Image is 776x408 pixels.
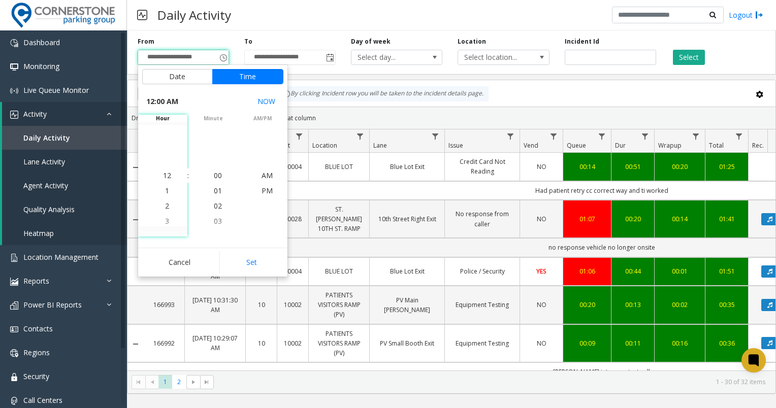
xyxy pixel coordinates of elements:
[23,38,60,47] span: Dashboard
[569,214,605,224] div: 01:07
[712,162,742,172] a: 01:25
[638,129,652,143] a: Dur Filter Menu
[569,300,605,310] a: 00:20
[10,325,18,333] img: 'icon'
[10,349,18,357] img: 'icon'
[23,395,62,405] span: Call Centers
[429,129,442,143] a: Lane Filter Menu
[10,373,18,381] img: 'icon'
[283,214,302,224] a: 10028
[214,201,222,211] span: 02
[618,300,648,310] a: 00:13
[127,340,144,348] a: Collapse Details
[189,378,198,386] span: Go to the next page
[712,300,742,310] div: 00:35
[526,338,557,348] a: NO
[23,324,53,333] span: Contacts
[200,375,214,389] span: Go to the last page
[10,63,18,71] img: 'icon'
[504,129,518,143] a: Issue Filter Menu
[618,266,648,276] a: 00:44
[315,329,363,358] a: PATIENTS VISITORS RAMP (PV)
[165,186,169,195] span: 1
[293,129,306,143] a: Lot Filter Menu
[315,266,363,276] a: BLUE LOT
[127,216,144,224] a: Collapse Details
[214,171,222,180] span: 00
[152,3,236,27] h3: Daily Activity
[172,375,186,389] span: Page 2
[661,162,699,172] a: 00:20
[252,300,271,310] a: 10
[186,375,200,389] span: Go to the next page
[526,162,557,172] a: NO
[569,266,605,276] a: 01:06
[537,162,546,171] span: NO
[127,163,144,172] a: Collapse Details
[312,141,337,150] span: Location
[189,115,238,122] span: minute
[569,162,605,172] div: 00:14
[146,94,178,109] span: 12:00 AM
[565,37,599,46] label: Incident Id
[137,3,147,27] img: pageIcon
[458,50,531,64] span: Select location...
[253,92,279,111] button: Select now
[23,85,89,95] span: Live Queue Monitor
[23,348,50,357] span: Regions
[351,37,391,46] label: Day of week
[315,205,363,234] a: ST. [PERSON_NAME] 10TH ST. RAMP
[238,115,287,122] span: AM/PM
[712,214,742,224] a: 01:41
[10,301,18,310] img: 'icon'
[661,338,699,348] div: 00:16
[618,214,648,224] a: 00:20
[150,338,178,348] a: 166992
[165,216,169,226] span: 3
[283,266,302,276] a: 10004
[709,141,724,150] span: Total
[23,205,75,214] span: Quality Analysis
[315,290,363,320] a: PATIENTS VISITORS RAMP (PV)
[127,129,775,370] div: Data table
[661,214,699,224] a: 00:14
[252,338,271,348] a: 10
[376,266,438,276] a: Blue Lot Exit
[163,171,171,180] span: 12
[376,162,438,172] a: Blue Lot Exit
[567,141,586,150] span: Queue
[618,338,648,348] a: 00:11
[23,157,65,166] span: Lane Activity
[23,133,70,143] span: Daily Activity
[569,338,605,348] a: 00:09
[729,10,763,20] a: Logout
[526,300,557,310] a: NO
[526,266,557,276] a: YES
[2,197,127,221] a: Quality Analysis
[661,300,699,310] div: 00:02
[23,228,54,238] span: Heatmap
[618,162,648,172] a: 00:51
[142,251,217,274] button: Cancel
[138,115,187,122] span: hour
[537,300,546,309] span: NO
[595,129,609,143] a: Queue Filter Menu
[689,129,703,143] a: Wrapup Filter Menu
[451,300,513,310] a: Equipment Testing
[138,37,154,46] label: From
[23,371,49,381] span: Security
[277,86,489,101] div: By clicking Incident row you will be taken to the incident details page.
[142,69,213,84] button: Date tab
[23,252,99,262] span: Location Management
[376,295,438,315] a: PV Main [PERSON_NAME]
[712,338,742,348] a: 00:36
[150,300,178,310] a: 166993
[526,214,557,224] a: NO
